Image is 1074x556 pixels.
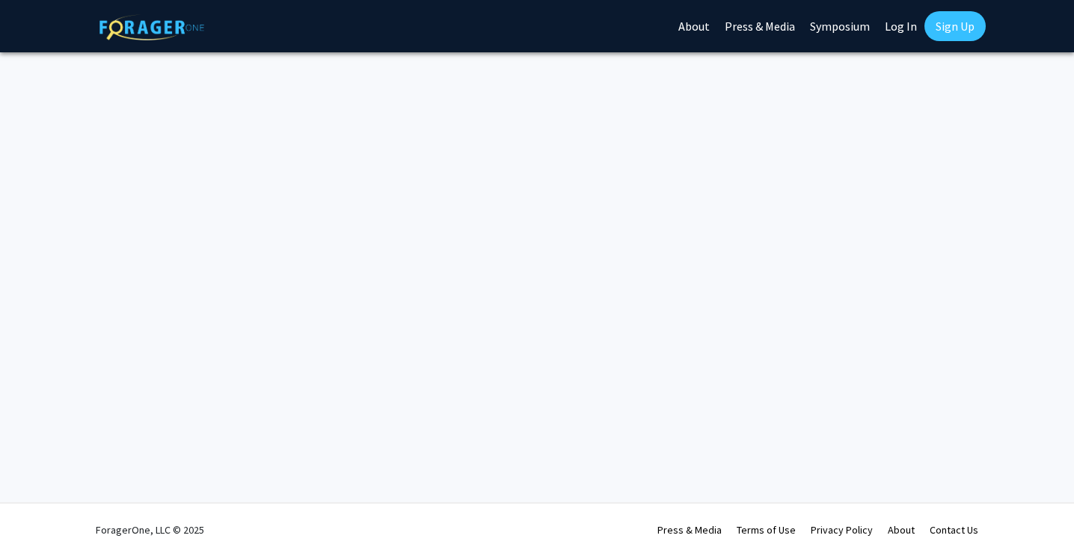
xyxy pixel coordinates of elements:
a: Press & Media [657,523,722,537]
a: Contact Us [930,523,978,537]
img: ForagerOne Logo [99,14,204,40]
a: Terms of Use [737,523,796,537]
a: Sign Up [924,11,986,41]
a: Privacy Policy [811,523,873,537]
a: About [888,523,915,537]
div: ForagerOne, LLC © 2025 [96,504,204,556]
